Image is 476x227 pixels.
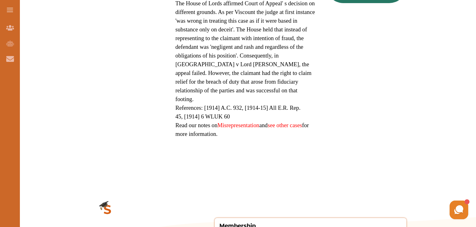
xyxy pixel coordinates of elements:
[176,122,309,137] span: Read our notes on and for more information.
[334,28,452,43] iframe: Reviews Badge Ribbon Widget
[176,104,301,120] span: References: [1914] A.C. 932, [1914-15] All E.R. Rep. 45, [1914] 6 WLUK 60
[217,122,259,128] a: Misrepresentation
[327,199,470,221] iframe: HelpCrunch
[268,122,302,128] a: see other cases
